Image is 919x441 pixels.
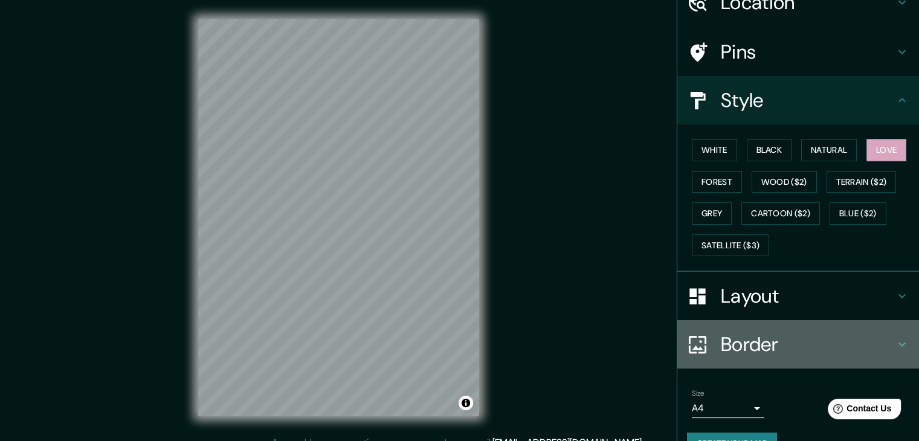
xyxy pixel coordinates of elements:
[801,139,857,161] button: Natural
[692,139,737,161] button: White
[692,171,742,193] button: Forest
[692,234,769,257] button: Satellite ($3)
[692,202,732,225] button: Grey
[811,394,906,428] iframe: Help widget launcher
[721,40,895,64] h4: Pins
[677,76,919,124] div: Style
[747,139,792,161] button: Black
[198,19,479,416] canvas: Map
[752,171,817,193] button: Wood ($2)
[830,202,886,225] button: Blue ($2)
[721,332,895,356] h4: Border
[677,28,919,76] div: Pins
[692,399,764,418] div: A4
[692,388,705,399] label: Size
[866,139,906,161] button: Love
[827,171,897,193] button: Terrain ($2)
[459,396,473,410] button: Toggle attribution
[721,88,895,112] h4: Style
[677,320,919,369] div: Border
[741,202,820,225] button: Cartoon ($2)
[677,272,919,320] div: Layout
[721,284,895,308] h4: Layout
